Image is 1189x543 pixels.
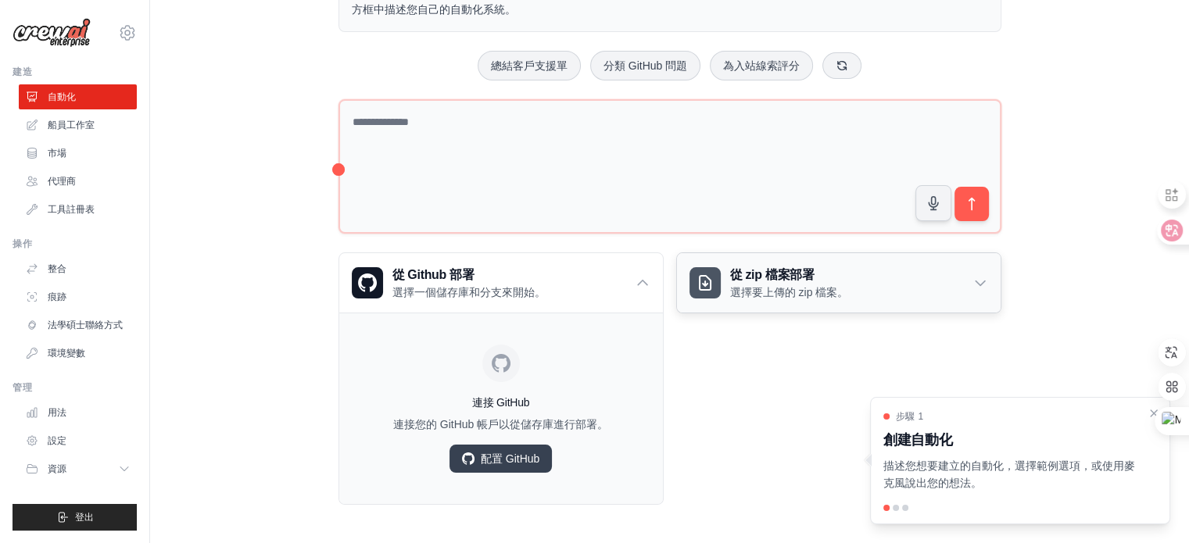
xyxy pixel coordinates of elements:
[13,504,137,530] button: 登出
[491,59,568,72] font: 總結客戶支援單
[75,512,94,523] font: 登出
[19,113,137,138] a: 船員工作室
[13,238,32,249] font: 操作
[48,120,95,130] font: 船員工作室
[48,263,66,274] font: 整合
[1111,468,1189,543] div: 聊天小工具
[710,51,813,80] button: 為入站線索評分
[19,197,137,222] a: 工具註冊表
[13,18,91,48] img: 標識
[19,400,137,425] a: 用法
[19,456,137,481] button: 資源
[393,418,608,430] font: 連接您的 GitHub 帳戶以從儲存庫進行部署。
[48,176,76,187] font: 代理商
[13,382,32,393] font: 管理
[1111,468,1189,543] iframe: Chat Widget
[590,51,700,80] button: 分類 GitHub 問題
[19,313,137,338] a: 法學碩士聯絡方式
[392,268,475,281] font: 從 Github 部署
[19,141,137,166] a: 市場
[48,204,95,215] font: 工具註冊表
[48,435,66,446] font: 設定
[48,148,66,159] font: 市場
[730,268,815,281] font: 從 zip 檔案部署
[48,91,76,102] font: 自動化
[19,341,137,366] a: 環境變數
[48,291,66,302] font: 痕跡
[883,432,952,448] font: 創建自動化
[48,320,123,330] font: 法學碩士聯絡方式
[13,66,32,77] font: 建造
[19,84,137,109] a: 自動化
[896,411,923,422] font: 步驟 1
[19,284,137,309] a: 痕跡
[48,348,85,359] font: 環境變數
[730,286,849,298] font: 選擇要上傳的 zip 檔案。
[472,396,530,409] font: 連接 GitHub
[883,459,1135,490] font: 描述您想要建立的自動化，選擇範例選項，或使用麥克風說出您的想法。
[481,452,539,465] font: 配置 GitHub
[723,59,800,72] font: 為入站線索評分
[48,407,66,418] font: 用法
[19,169,137,194] a: 代理商
[449,445,552,473] a: 配置 GitHub
[603,59,687,72] font: 分類 GitHub 問題
[48,463,66,474] font: 資源
[1148,407,1160,420] button: 關閉演練
[478,51,581,80] button: 總結客戶支援單
[19,256,137,281] a: 整合
[392,286,546,298] font: 選擇一個儲存庫和分支來開始。
[19,428,137,453] a: 設定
